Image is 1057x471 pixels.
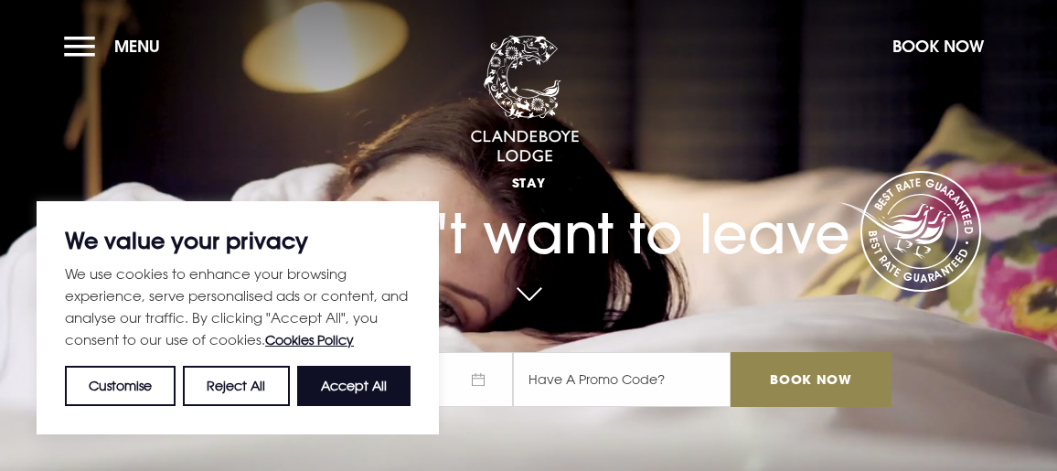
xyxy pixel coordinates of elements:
button: Customise [65,366,176,406]
input: Book Now [731,352,892,407]
div: We value your privacy [37,201,439,434]
input: Have A Promo Code? [513,352,731,407]
a: Cookies Policy [265,332,354,348]
span: Menu [114,36,160,57]
span: Stay [165,174,892,191]
img: Clandeboye Lodge [470,36,580,164]
h1: You won't want to leave [165,143,892,266]
button: Book Now [883,27,993,66]
button: Accept All [297,366,411,406]
p: We use cookies to enhance your browsing experience, serve personalised ads or content, and analys... [65,262,411,351]
button: Reject All [183,366,289,406]
p: We value your privacy [65,230,411,252]
button: Menu [64,27,169,66]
